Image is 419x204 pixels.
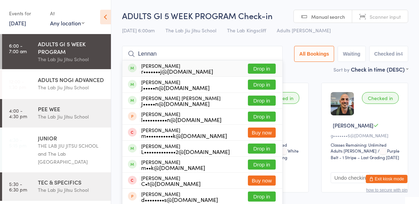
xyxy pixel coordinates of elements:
div: [PERSON_NAME] [141,175,201,186]
img: image1736712900.png [331,92,354,115]
time: 12:00 - 1:30 pm [9,79,26,90]
div: THE LAB JIU JITSU SCHOOL and The Lab [GEOGRAPHIC_DATA] [38,142,105,166]
span: The Lab Kingscliff [227,27,266,34]
div: g•••••••5@[DOMAIN_NAME] [331,132,401,138]
div: [PERSON_NAME] [141,111,221,122]
button: Waiting [338,46,365,62]
div: J•••••n@[DOMAIN_NAME] [141,101,220,106]
div: [PERSON_NAME] [141,127,227,138]
div: ADULTS GI 5 WEEK PROGRAM [38,40,105,55]
div: The Lab Jiu Jitsu School [38,113,105,121]
div: r•••••••j@[DOMAIN_NAME] [141,68,213,74]
span: Manual search [311,13,345,20]
span: [PERSON_NAME] [333,122,374,129]
div: L•••••••••••••2@[DOMAIN_NAME] [141,149,230,154]
input: Search [122,46,283,62]
div: d••••••••s@[DOMAIN_NAME] [141,197,218,202]
button: Checked in4 [369,46,409,62]
span: Adults [PERSON_NAME] [277,27,331,34]
a: 4:30 -5:15 pmJUNIORTHE LAB JIU JITSU SCHOOL and The Lab [GEOGRAPHIC_DATA] [2,128,111,172]
div: [PERSON_NAME] [141,79,210,90]
span: Scanner input [370,13,401,20]
a: 5:30 -6:30 pmTEC & SPECIFICSThe Lab Jiu Jitsu School [2,172,111,201]
label: Sort by [333,66,349,73]
span: [DATE] 6:00am [122,27,155,34]
div: [PERSON_NAME] [141,143,230,154]
div: 4 [400,51,403,57]
div: The Lab Jiu Jitsu School [38,83,105,91]
div: Classes Remaining: Unlimited [331,142,401,148]
button: Drop in [248,96,276,106]
div: [PERSON_NAME] [141,63,213,74]
button: how to secure with pin [366,188,408,193]
button: Undo checkin [331,172,370,183]
div: Events for [9,8,43,19]
span: The Lab Jiu Jitsu School [166,27,216,34]
div: The Lab Jiu Jitsu School [38,55,105,63]
a: 12:00 -1:30 pmADULTS NOGI ADVANCEDThe Lab Jiu Jitsu School [2,70,111,98]
button: Drop in [248,112,276,122]
div: Checked in [362,92,399,104]
button: Buy now [248,128,276,138]
button: Drop in [248,80,276,90]
a: 4:00 -4:30 pmPEE WEEThe Lab Jiu Jitsu School [2,99,111,128]
div: At [50,8,84,19]
a: 6:00 -7:00 amADULTS GI 5 WEEK PROGRAMThe Lab Jiu Jitsu School [2,34,111,69]
div: Any location [50,19,84,27]
div: [PERSON_NAME] [141,159,205,170]
time: 4:30 - 5:15 pm [9,137,26,148]
button: Drop in [248,144,276,154]
button: Exit kiosk mode [366,175,408,183]
div: Check in time (DESC) [351,65,408,73]
button: Drop in [248,160,276,170]
button: Buy now [248,176,276,186]
div: ADULTS NOGI ADVANCED [38,76,105,83]
div: TEC & SPECIFICS [38,178,105,186]
div: l••••••••••n@[DOMAIN_NAME] [141,117,221,122]
button: Drop in [248,64,276,74]
h2: ADULTS GI 5 WEEK PROGRAM Check-in [122,10,408,21]
div: m•••••••••••k@[DOMAIN_NAME] [141,133,227,138]
div: J•••••n@[DOMAIN_NAME] [141,85,210,90]
div: C•t@[DOMAIN_NAME] [141,181,201,186]
div: [PERSON_NAME] [PERSON_NAME] [141,95,220,106]
div: [PERSON_NAME] [141,191,218,202]
div: JUNIOR [38,134,105,142]
div: PEE WEE [38,105,105,113]
a: [DATE] [9,19,26,27]
button: Drop in [248,191,276,202]
time: 4:00 - 4:30 pm [9,108,27,119]
time: 5:30 - 6:30 pm [9,181,27,192]
time: 6:00 - 7:00 am [9,43,27,54]
button: All Bookings [294,46,335,62]
div: The Lab Jiu Jitsu School [38,186,105,194]
div: Adults [PERSON_NAME] [331,148,377,154]
div: m••k@[DOMAIN_NAME] [141,165,205,170]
